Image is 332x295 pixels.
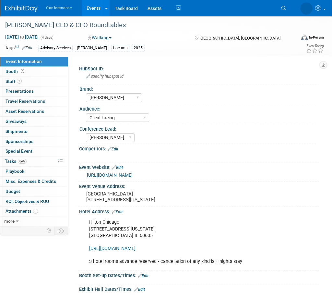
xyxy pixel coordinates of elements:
a: Special Event [0,147,68,156]
span: Attachments [6,208,38,214]
a: Booth [0,67,68,77]
div: Event Format [275,34,324,43]
span: [DATE] [DATE] [5,34,39,40]
a: Giveaways [0,117,68,126]
a: Budget [0,187,68,196]
a: Sponsorships [0,137,68,147]
a: ROI, Objectives & ROO [0,197,68,206]
span: more [4,218,15,224]
span: Staff [6,79,22,84]
div: In-Person [309,35,324,40]
div: Hilton Chicago [STREET_ADDRESS][US_STATE] [GEOGRAPHIC_DATA] IL 60605 3 hotel rooms advance reserv... [85,216,269,268]
a: Travel Reservations [0,97,68,106]
div: 2025 [132,45,145,52]
div: Booth Set-up Dates/Times: [79,271,319,279]
div: Advisory Services [38,45,73,52]
a: [URL][DOMAIN_NAME] [89,246,136,251]
span: Misc. Expenses & Credits [6,179,56,184]
div: Competitors: [79,144,319,152]
span: Budget [6,189,20,194]
span: Booth not reserved yet [19,69,26,74]
img: Stephanie Donley [300,2,313,15]
a: Tasks84% [0,157,68,166]
td: Toggle Event Tabs [55,227,68,235]
a: Edit [138,274,148,278]
a: Event Information [0,57,68,66]
a: Edit [108,147,118,151]
span: Special Event [6,148,32,154]
span: Shipments [6,129,27,134]
span: ROI, Objectives & ROO [6,199,49,204]
div: Conference Lead: [79,124,316,132]
div: Exhibit Hall Dates/Times: [79,284,319,293]
a: Shipments [0,127,68,136]
span: Presentations [6,88,34,94]
div: Audience: [79,104,316,112]
td: Tags [5,44,32,52]
span: Booth [6,69,26,74]
a: Edit [112,210,123,214]
a: more [0,217,68,226]
span: Specify hubspot id [86,74,124,79]
span: Tasks [5,159,27,164]
a: Edit [134,287,145,292]
a: Edit [112,165,123,170]
pre: [GEOGRAPHIC_DATA] [STREET_ADDRESS][US_STATE] [86,191,172,203]
div: Brand: [79,84,316,92]
button: Walking [86,34,114,41]
div: [PERSON_NAME] [75,45,109,52]
span: Playbook [6,169,24,174]
a: Playbook [0,167,68,176]
span: to [19,34,25,40]
div: Locums [111,45,129,52]
a: Presentations [0,87,68,96]
span: 3 [17,79,22,84]
div: Event Website: [79,162,319,171]
span: Giveaways [6,119,27,124]
span: [GEOGRAPHIC_DATA], [GEOGRAPHIC_DATA] [199,36,280,41]
div: HubSpot ID: [79,64,319,72]
span: Sponsorships [6,139,33,144]
span: Event Information [6,59,42,64]
td: Personalize Event Tab Strip [43,227,55,235]
img: ExhibitDay [5,6,38,12]
span: Travel Reservations [6,99,45,104]
div: Event Venue Address: [79,182,319,190]
span: (4 days) [40,35,53,40]
a: [URL][DOMAIN_NAME] [87,172,133,178]
a: Staff3 [0,77,68,87]
div: [PERSON_NAME] CEO & CFO Roundtables [3,19,292,31]
a: Misc. Expenses & Credits [0,177,68,186]
a: Edit [22,46,32,50]
img: Format-Inperson.png [301,35,308,40]
span: Asset Reservations [6,109,44,114]
a: Attachments3 [0,206,68,216]
span: 84% [18,159,27,164]
div: Hotel Address: [79,207,319,215]
a: Asset Reservations [0,107,68,116]
div: Event Rating [306,44,324,48]
span: 3 [33,209,38,214]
